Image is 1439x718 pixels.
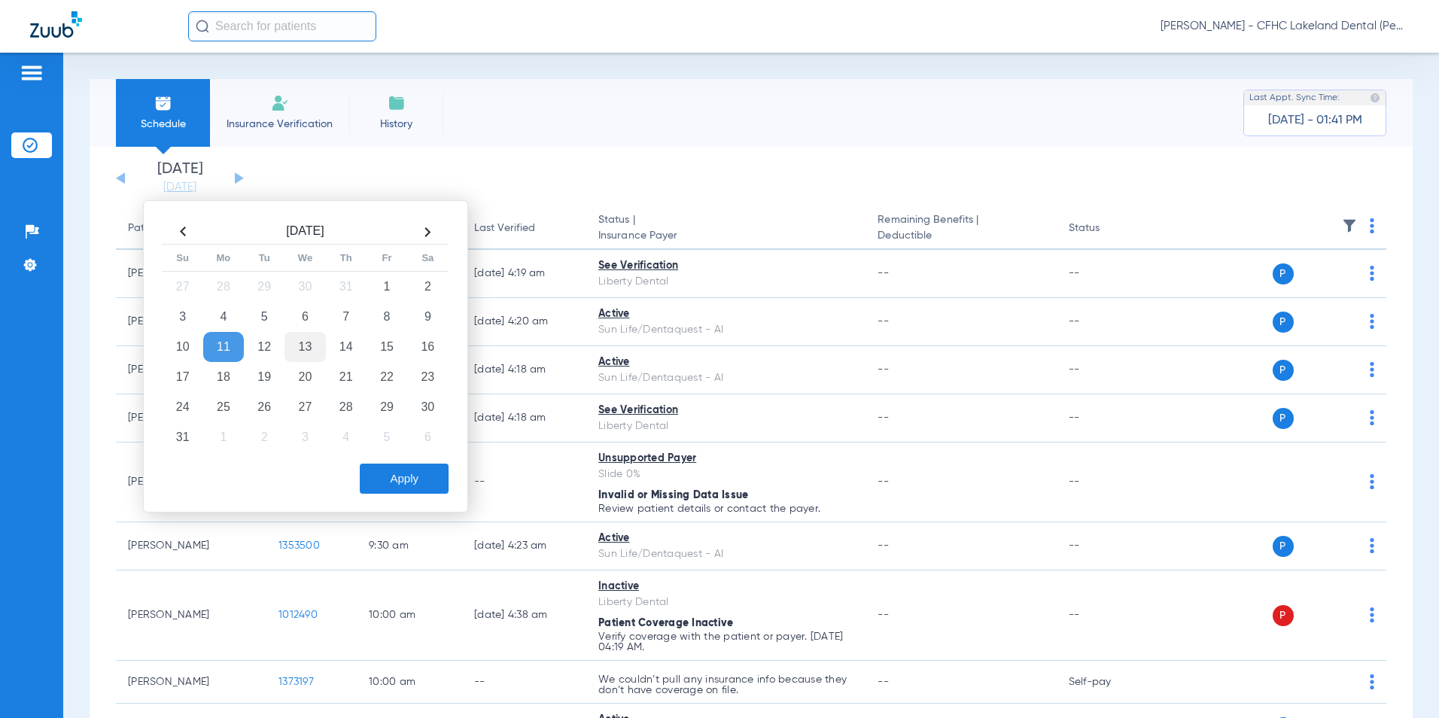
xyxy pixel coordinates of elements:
[357,661,462,704] td: 10:00 AM
[1336,410,1351,425] img: x.svg
[1273,360,1294,381] span: P
[598,618,733,628] span: Patient Coverage Inactive
[1370,410,1374,425] img: group-dot-blue.svg
[1370,362,1374,377] img: group-dot-blue.svg
[1370,218,1374,233] img: group-dot-blue.svg
[30,11,82,38] img: Zuub Logo
[474,221,535,236] div: Last Verified
[598,306,853,322] div: Active
[598,631,853,653] p: Verify coverage with the patient or payer. [DATE] 04:19 AM.
[1057,570,1158,661] td: --
[462,394,586,443] td: [DATE] 4:18 AM
[221,117,338,132] span: Insurance Verification
[361,117,432,132] span: History
[1249,90,1340,105] span: Last Appt. Sync Time:
[598,403,853,418] div: See Verification
[1273,408,1294,429] span: P
[1370,266,1374,281] img: group-dot-blue.svg
[878,268,889,278] span: --
[598,490,748,500] span: Invalid or Missing Data Issue
[128,221,194,236] div: Patient Name
[1336,362,1351,377] img: x.svg
[188,11,376,41] input: Search for patients
[196,20,209,33] img: Search Icon
[1370,538,1374,553] img: group-dot-blue.svg
[1370,314,1374,329] img: group-dot-blue.svg
[1273,605,1294,626] span: P
[203,220,407,245] th: [DATE]
[598,258,853,274] div: See Verification
[1273,263,1294,284] span: P
[598,370,853,386] div: Sun Life/Dentaquest - AI
[1336,674,1351,689] img: x.svg
[1370,93,1380,103] img: last sync help info
[1336,474,1351,489] img: x.svg
[1273,312,1294,333] span: P
[1370,474,1374,489] img: group-dot-blue.svg
[866,208,1056,250] th: Remaining Benefits |
[360,464,449,494] button: Apply
[598,418,853,434] div: Liberty Dental
[278,540,320,551] span: 1353500
[462,346,586,394] td: [DATE] 4:18 AM
[1336,266,1351,281] img: x.svg
[135,162,225,195] li: [DATE]
[1057,394,1158,443] td: --
[598,504,853,514] p: Review patient details or contact the payer.
[278,677,314,687] span: 1373197
[116,570,266,661] td: [PERSON_NAME]
[598,674,853,695] p: We couldn’t pull any insurance info because they don’t have coverage on file.
[388,94,406,112] img: History
[278,610,318,620] span: 1012490
[357,522,462,570] td: 9:30 AM
[271,94,289,112] img: Manual Insurance Verification
[598,546,853,562] div: Sun Life/Dentaquest - AI
[598,354,853,370] div: Active
[1336,538,1351,553] img: x.svg
[1057,250,1158,298] td: --
[878,412,889,423] span: --
[357,570,462,661] td: 10:00 AM
[474,221,574,236] div: Last Verified
[116,522,266,570] td: [PERSON_NAME]
[1268,113,1362,128] span: [DATE] - 01:41 PM
[462,661,586,704] td: --
[1057,346,1158,394] td: --
[128,221,254,236] div: Patient Name
[462,298,586,346] td: [DATE] 4:20 AM
[1057,443,1158,522] td: --
[598,228,853,244] span: Insurance Payer
[20,64,44,82] img: hamburger-icon
[154,94,172,112] img: Schedule
[462,443,586,522] td: --
[135,180,225,195] a: [DATE]
[1370,607,1374,622] img: group-dot-blue.svg
[462,570,586,661] td: [DATE] 4:38 AM
[116,661,266,704] td: [PERSON_NAME]
[878,610,889,620] span: --
[878,540,889,551] span: --
[462,522,586,570] td: [DATE] 4:23 AM
[1273,536,1294,557] span: P
[127,117,199,132] span: Schedule
[598,274,853,290] div: Liberty Dental
[878,316,889,327] span: --
[586,208,866,250] th: Status |
[598,467,853,482] div: Slide 0%
[1336,607,1351,622] img: x.svg
[1057,298,1158,346] td: --
[598,322,853,338] div: Sun Life/Dentaquest - AI
[1057,522,1158,570] td: --
[598,531,853,546] div: Active
[878,228,1044,244] span: Deductible
[598,579,853,595] div: Inactive
[1342,218,1357,233] img: filter.svg
[598,451,853,467] div: Unsupported Payer
[598,595,853,610] div: Liberty Dental
[878,476,889,487] span: --
[1336,314,1351,329] img: x.svg
[1364,646,1439,718] iframe: Chat Widget
[1057,661,1158,704] td: Self-pay
[462,250,586,298] td: [DATE] 4:19 AM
